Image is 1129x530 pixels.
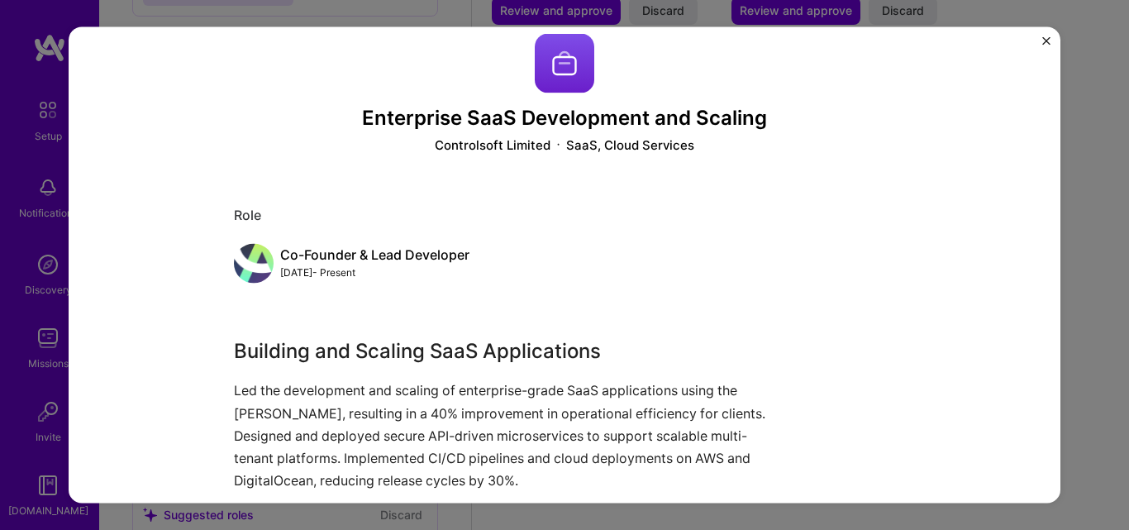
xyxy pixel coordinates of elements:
img: Dot [557,136,560,154]
p: Led the development and scaling of enterprise-grade SaaS applications using the [PERSON_NAME], re... [234,380,771,492]
div: Controlsoft Limited [435,136,550,154]
div: SaaS, Cloud Services [566,136,694,154]
div: [DATE] - Present [280,264,469,281]
div: Role [234,207,895,224]
h3: Enterprise SaaS Development and Scaling [234,106,895,130]
div: Co-Founder & Lead Developer [280,246,469,264]
img: Company logo [535,33,594,93]
button: Close [1042,36,1050,54]
img: avatar_development.jpg [234,244,274,284]
h3: Building and Scaling SaaS Applications [234,337,771,366]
